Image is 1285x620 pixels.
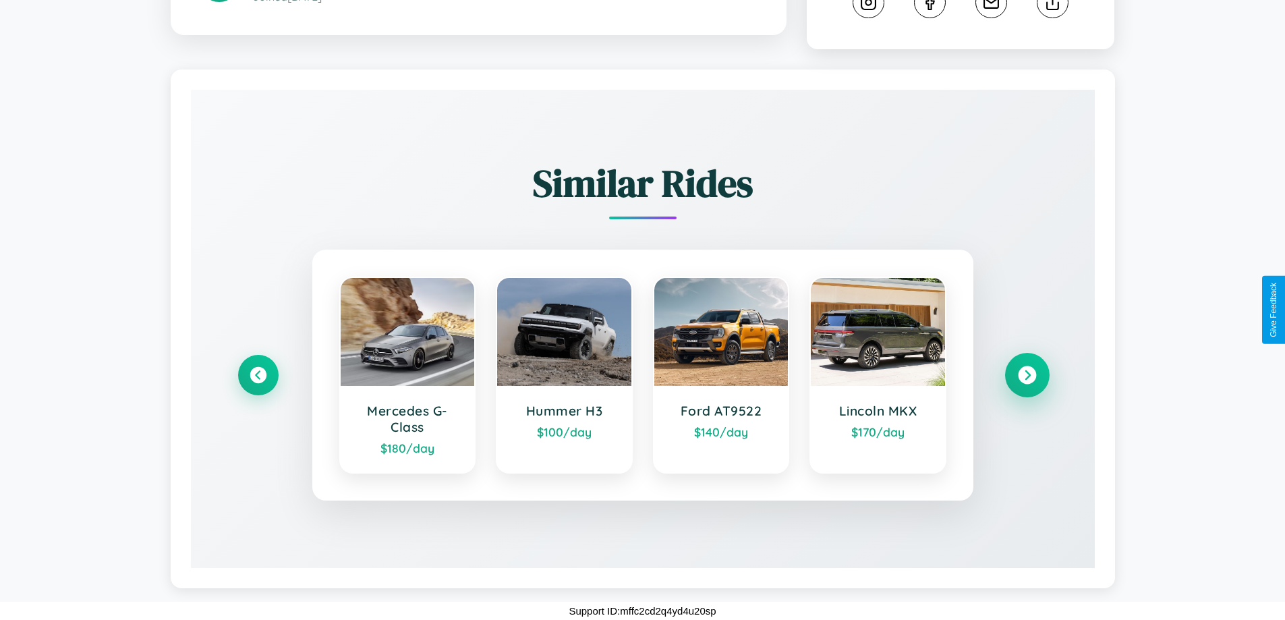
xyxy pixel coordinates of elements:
h2: Similar Rides [238,157,1048,209]
h3: Ford AT9522 [668,403,775,419]
a: Hummer H3$100/day [496,277,633,474]
p: Support ID: mffc2cd2q4yd4u20sp [569,602,716,620]
h3: Hummer H3 [511,403,618,419]
div: $ 140 /day [668,424,775,439]
div: $ 170 /day [824,424,932,439]
h3: Mercedes G-Class [354,403,461,435]
div: $ 100 /day [511,424,618,439]
h3: Lincoln MKX [824,403,932,419]
a: Ford AT9522$140/day [653,277,790,474]
a: Lincoln MKX$170/day [809,277,946,474]
a: Mercedes G-Class$180/day [339,277,476,474]
div: Give Feedback [1269,283,1278,337]
div: $ 180 /day [354,441,461,455]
